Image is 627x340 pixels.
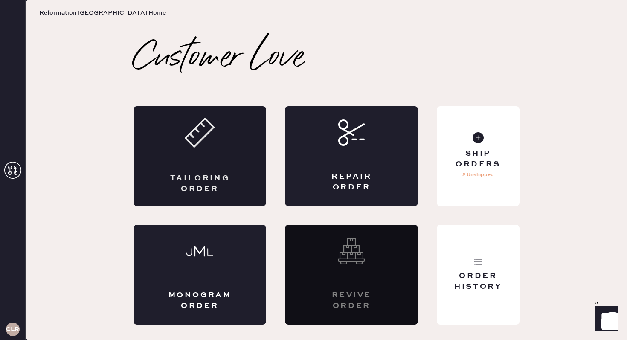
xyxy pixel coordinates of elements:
[444,271,512,292] div: Order History
[6,326,19,332] h3: CLR
[168,290,232,311] div: Monogram Order
[39,9,166,17] span: Reformation [GEOGRAPHIC_DATA] Home
[168,173,232,195] div: Tailoring Order
[462,170,494,180] p: 2 Unshipped
[134,41,305,76] h2: Customer Love
[444,148,512,170] div: Ship Orders
[285,225,418,325] div: Interested? Contact us at care@hemster.co
[586,302,623,338] iframe: Front Chat
[319,290,384,311] div: Revive order
[319,171,384,193] div: Repair Order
